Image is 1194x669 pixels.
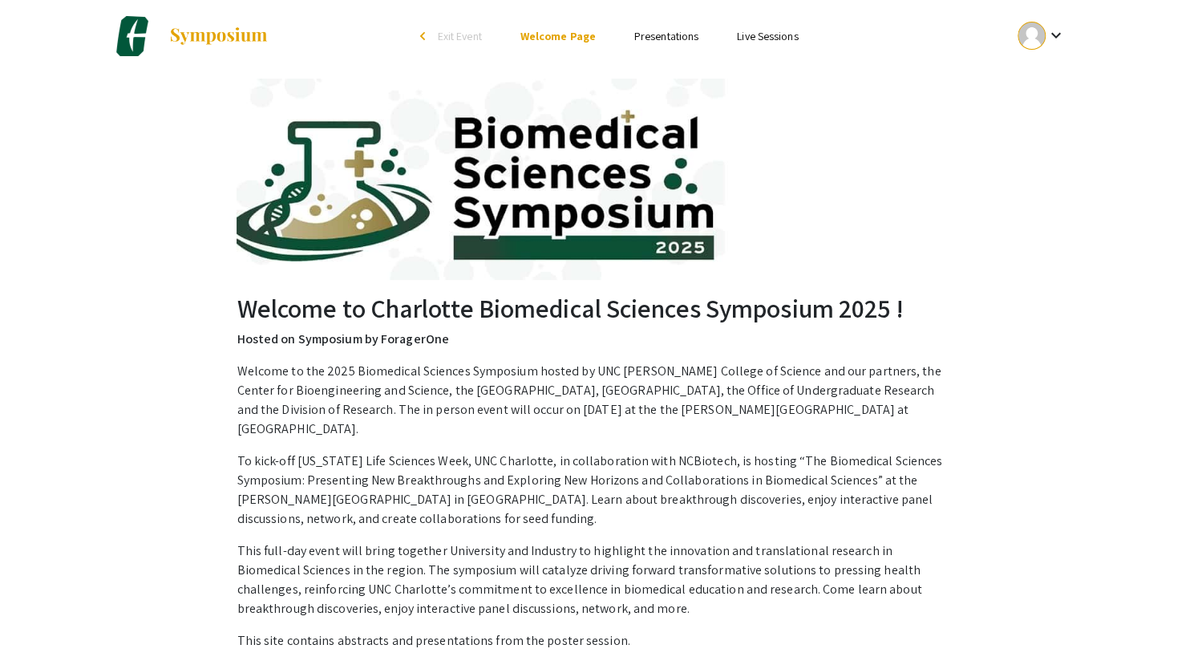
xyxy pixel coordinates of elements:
h2: Welcome to Charlotte Biomedical Sciences Symposium 2025 ! [237,293,957,323]
a: Presentations [634,29,698,43]
p: To kick-off [US_STATE] Life Sciences Week, UNC Charlotte, in collaboration with NCBiotech, is hos... [237,452,957,529]
a: Live Sessions [737,29,798,43]
a: Charlotte Biomedical Sciences Symposium 2025 [112,16,269,56]
p: Welcome to the 2025 Biomedical Sciences Symposium hosted by UNC [PERSON_NAME] College of Science ... [237,362,957,439]
p: Hosted on Symposium by ForagerOne [237,330,957,349]
img: Charlotte Biomedical Sciences Symposium 2025 [237,79,958,279]
span: Exit Event [438,29,482,43]
div: arrow_back_ios [420,31,430,41]
img: Symposium by ForagerOne [168,26,269,46]
iframe: Chat [12,597,68,657]
mat-icon: Expand account dropdown [1046,26,1065,45]
p: This full-day event will bring together University and Industry to highlight the innovation and t... [237,541,957,618]
img: Charlotte Biomedical Sciences Symposium 2025 [112,16,152,56]
p: This site contains abstracts and presentations from the poster session. [237,631,957,651]
button: Expand account dropdown [1001,18,1082,54]
a: Welcome Page [520,29,596,43]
